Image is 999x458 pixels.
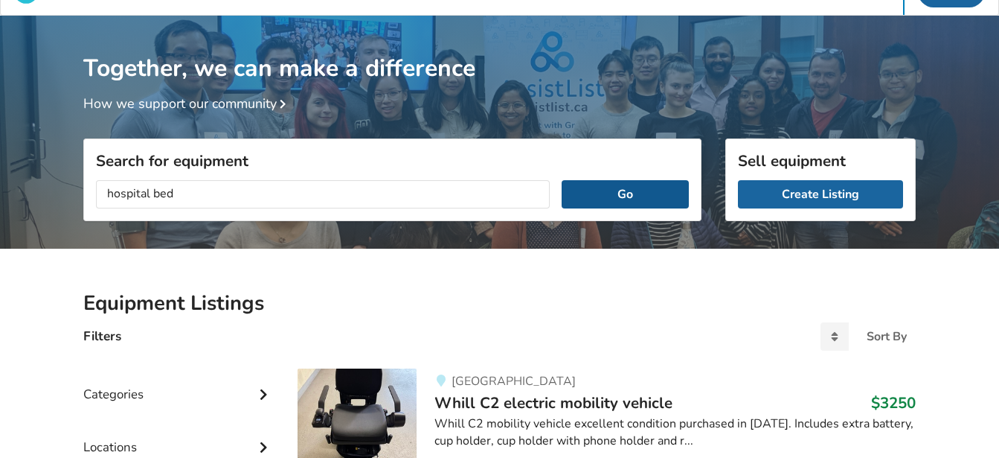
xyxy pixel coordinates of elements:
[871,393,916,413] h3: $3250
[83,16,916,83] h1: Together, we can make a difference
[738,151,903,171] h3: Sell equipment
[96,151,689,171] h3: Search for equipment
[452,373,576,389] span: [GEOGRAPHIC_DATA]
[83,357,274,410] div: Categories
[83,328,121,345] h4: Filters
[83,290,916,317] h2: Equipment Listings
[434,416,916,450] div: Whill C2 mobility vehicle excellent condition purchased in [DATE]. Includes extra battery, cup ho...
[562,180,689,209] button: Go
[867,331,907,343] div: Sort By
[96,180,550,209] input: I am looking for...
[434,392,672,413] span: Whill C2 electric mobility vehicle
[83,95,292,112] a: How we support our community
[738,180,903,209] a: Create Listing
